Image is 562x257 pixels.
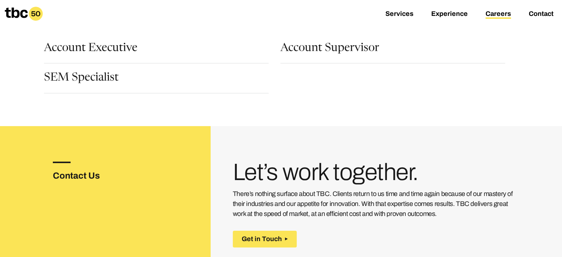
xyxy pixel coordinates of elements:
[44,43,137,55] a: Account Executive
[53,169,124,182] h3: Contact Us
[280,43,379,55] a: Account Supervisor
[233,162,518,183] h3: Let’s work together.
[529,10,554,19] a: Contact
[385,10,413,19] a: Services
[233,189,518,219] p: There’s nothing surface about TBC. Clients return to us time and time again because of our master...
[431,10,468,19] a: Experience
[44,72,119,85] a: SEM Specialist
[486,10,511,19] a: Careers
[233,231,297,247] button: Get in Touch
[242,235,282,243] span: Get in Touch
